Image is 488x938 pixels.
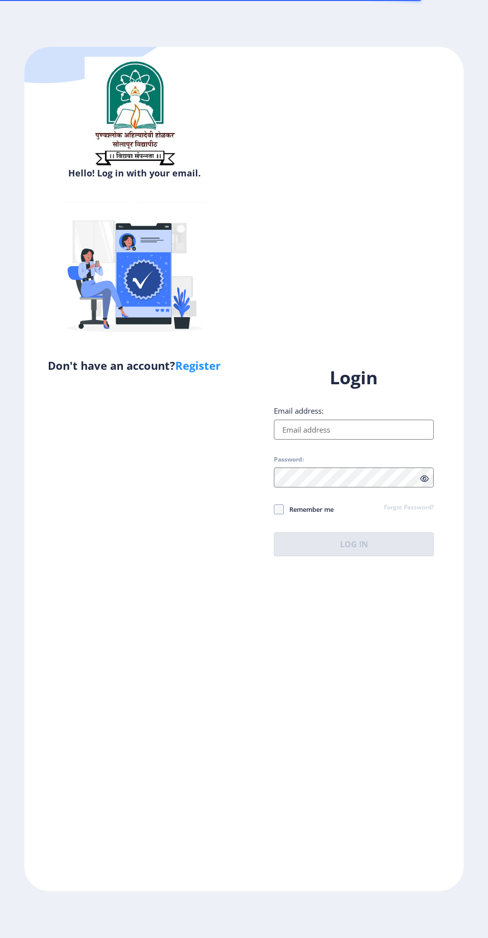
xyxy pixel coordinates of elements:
[47,183,222,357] img: Verified-rafiki.svg
[85,57,184,169] img: sulogo.png
[274,456,304,464] label: Password:
[32,357,237,373] h5: Don't have an account?
[32,167,237,179] h6: Hello! Log in with your email.
[274,532,434,556] button: Log In
[274,366,434,390] h1: Login
[274,406,324,416] label: Email address:
[274,420,434,440] input: Email address
[284,503,334,515] span: Remember me
[175,358,221,373] a: Register
[384,503,434,512] a: Forgot Password?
